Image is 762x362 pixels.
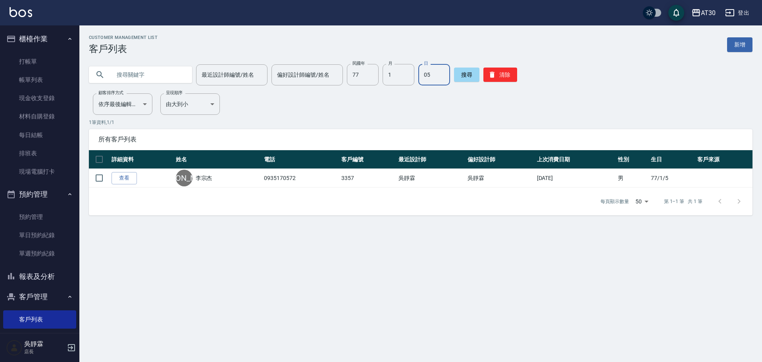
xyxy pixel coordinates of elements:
[176,170,192,186] div: [PERSON_NAME]
[89,119,752,126] p: 1 筆資料, 1 / 1
[24,348,65,355] p: 店長
[3,163,76,181] a: 現場電腦打卡
[3,52,76,71] a: 打帳單
[111,64,186,85] input: 搜尋關鍵字
[3,287,76,307] button: 客戶管理
[600,198,629,205] p: 每頁顯示數量
[3,226,76,244] a: 單日預約紀錄
[262,169,339,188] td: 0935170572
[3,266,76,287] button: 報表及分析
[466,169,535,188] td: 吳靜霖
[3,244,76,263] a: 單週預約紀錄
[483,68,517,82] button: 清除
[3,208,76,226] a: 預約管理
[196,174,212,182] a: 李宗杰
[262,150,339,169] th: 電話
[649,150,695,169] th: 生日
[632,191,651,212] div: 50
[3,329,76,347] a: 客資篩選匯出
[160,93,220,115] div: 由大到小
[3,310,76,329] a: 客戶列表
[112,172,137,184] a: 查看
[93,93,152,115] div: 依序最後編輯時間
[3,29,76,49] button: 櫃檯作業
[339,169,396,188] td: 3357
[727,37,752,52] a: 新增
[3,107,76,126] a: 材料自購登錄
[24,340,65,348] h5: 吳靜霖
[722,6,752,20] button: 登出
[10,7,32,17] img: Logo
[424,60,428,66] label: 日
[688,5,719,21] button: AT30
[6,340,22,356] img: Person
[89,43,158,54] h3: 客戶列表
[454,68,479,82] button: 搜尋
[110,150,174,169] th: 詳細資料
[668,5,684,21] button: save
[695,150,752,169] th: 客戶來源
[466,150,535,169] th: 偏好設計師
[616,150,649,169] th: 性別
[166,90,183,96] label: 呈現順序
[3,184,76,205] button: 預約管理
[616,169,649,188] td: 男
[535,169,616,188] td: [DATE]
[3,126,76,144] a: 每日結帳
[98,136,743,143] span: 所有客戶列表
[396,150,466,169] th: 最近設計師
[352,60,365,66] label: 民國年
[89,35,158,40] h2: Customer Management List
[535,150,616,169] th: 上次消費日期
[664,198,702,205] p: 第 1–1 筆 共 1 筆
[174,150,262,169] th: 姓名
[396,169,466,188] td: 吳靜霖
[701,8,716,18] div: AT30
[3,71,76,89] a: 帳單列表
[3,144,76,163] a: 排班表
[388,60,392,66] label: 月
[3,89,76,107] a: 現金收支登錄
[649,169,695,188] td: 77/1/5
[339,150,396,169] th: 客戶編號
[98,90,123,96] label: 顧客排序方式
